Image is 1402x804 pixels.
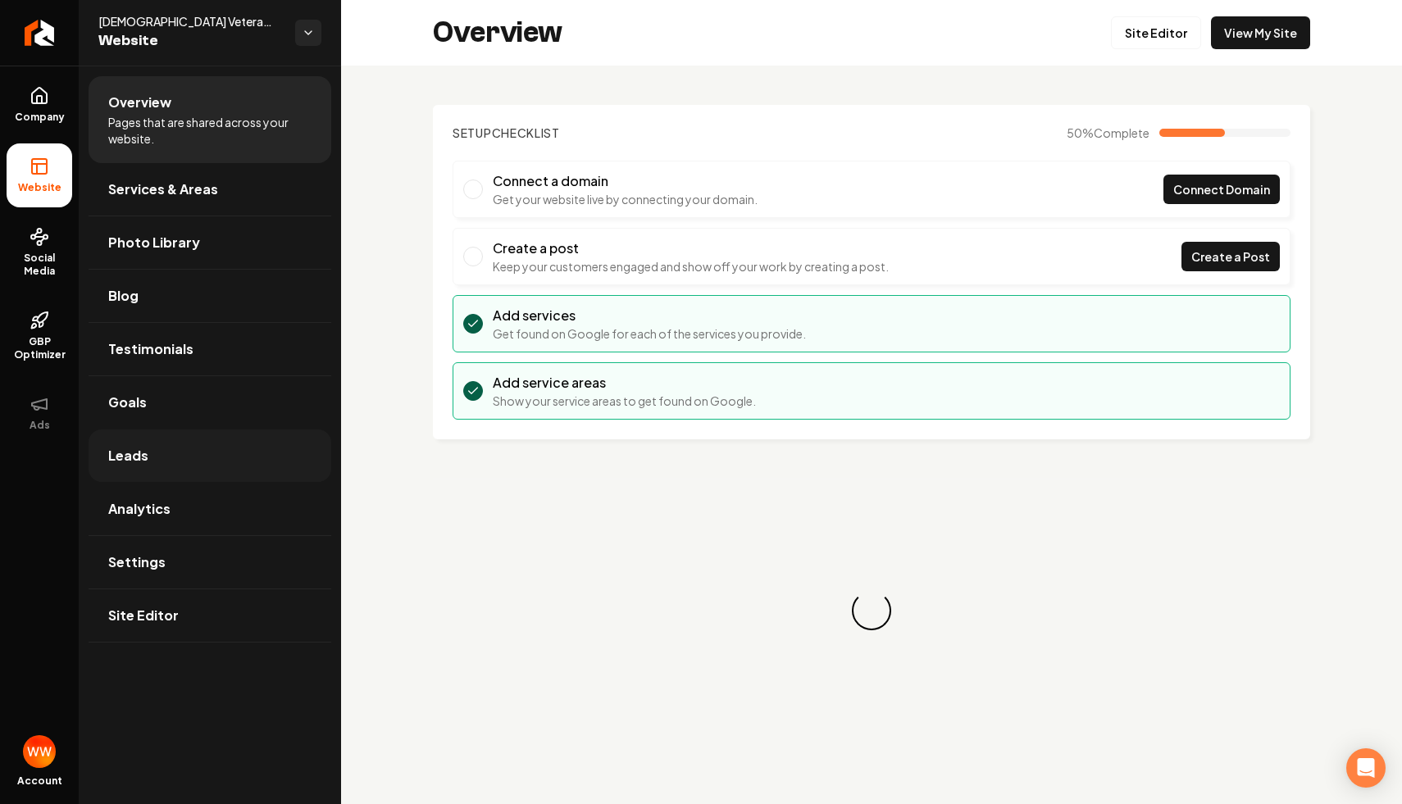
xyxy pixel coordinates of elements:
[7,252,72,278] span: Social Media
[1111,16,1201,49] a: Site Editor
[1094,125,1149,140] span: Complete
[493,373,756,393] h3: Add service areas
[89,216,331,269] a: Photo Library
[453,125,560,141] h2: Checklist
[8,111,71,124] span: Company
[108,286,139,306] span: Blog
[493,238,889,258] h3: Create a post
[89,536,331,588] a: Settings
[1211,16,1310,49] a: View My Site
[89,270,331,322] a: Blog
[493,258,889,275] p: Keep your customers engaged and show off your work by creating a post.
[108,339,193,359] span: Testimonials
[7,214,72,291] a: Social Media
[493,306,806,325] h3: Add services
[1173,181,1270,198] span: Connect Domain
[25,20,55,46] img: Rebolt Logo
[89,323,331,375] a: Testimonials
[89,376,331,429] a: Goals
[98,13,282,30] span: [DEMOGRAPHIC_DATA] Veteran Roofing and Restoration
[844,583,899,638] div: Loading
[108,446,148,466] span: Leads
[11,181,68,194] span: Website
[433,16,562,49] h2: Overview
[1191,248,1270,266] span: Create a Post
[89,429,331,482] a: Leads
[108,606,179,625] span: Site Editor
[493,191,758,207] p: Get your website live by connecting your domain.
[493,171,758,191] h3: Connect a domain
[7,298,72,375] a: GBP Optimizer
[17,774,62,788] span: Account
[1346,748,1386,788] div: Open Intercom Messenger
[7,381,72,445] button: Ads
[108,393,147,412] span: Goals
[98,30,282,52] span: Website
[108,552,166,572] span: Settings
[493,393,756,409] p: Show your service areas to get found on Google.
[23,735,56,768] button: Open user button
[7,335,72,361] span: GBP Optimizer
[108,179,218,199] span: Services & Areas
[23,419,57,432] span: Ads
[1163,175,1280,204] a: Connect Domain
[108,93,171,112] span: Overview
[7,73,72,137] a: Company
[23,735,56,768] img: Will Wallace
[453,125,492,140] span: Setup
[89,589,331,642] a: Site Editor
[1067,125,1149,141] span: 50 %
[1181,242,1280,271] a: Create a Post
[89,163,331,216] a: Services & Areas
[493,325,806,342] p: Get found on Google for each of the services you provide.
[108,233,200,252] span: Photo Library
[108,114,312,147] span: Pages that are shared across your website.
[89,483,331,535] a: Analytics
[108,499,171,519] span: Analytics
